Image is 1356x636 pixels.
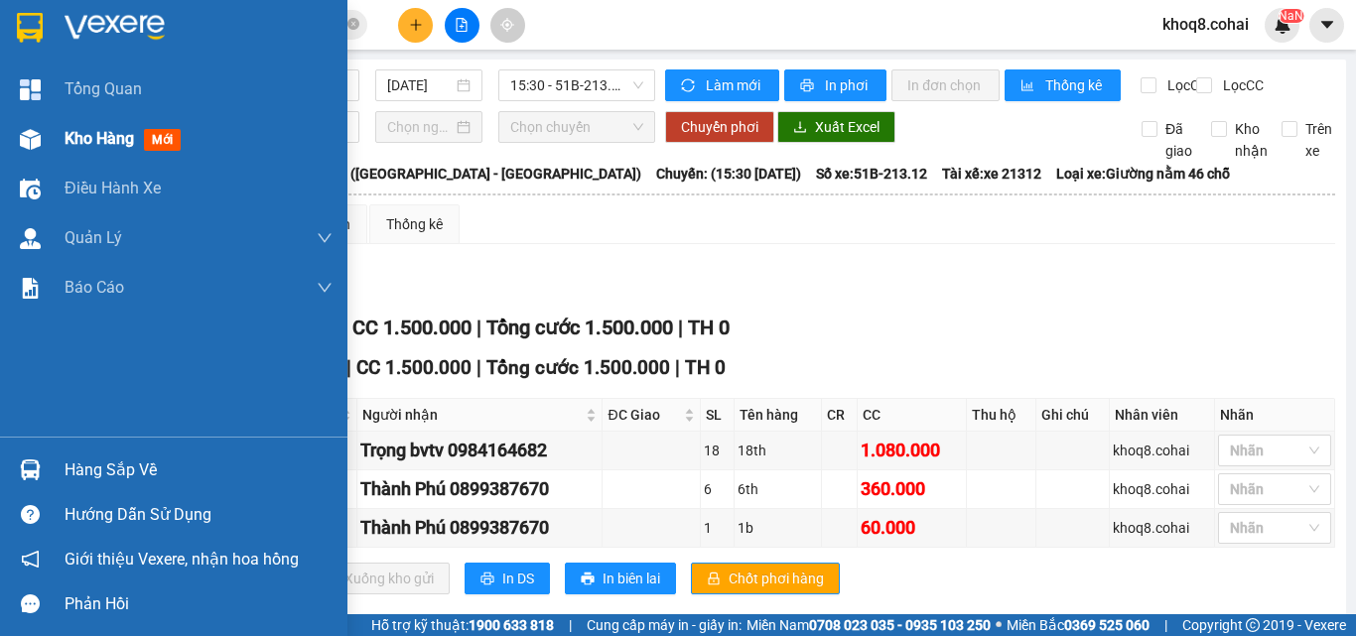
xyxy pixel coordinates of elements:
[1007,614,1150,636] span: Miền Bắc
[861,475,962,503] div: 360.000
[1064,617,1150,633] strong: 0369 525 060
[362,404,583,426] span: Người nhận
[777,111,895,143] button: downloadXuất Excel
[738,517,818,539] div: 1b
[360,475,600,503] div: Thành Phú 0899387670
[347,18,359,30] span: close-circle
[706,74,763,96] span: Làm mới
[80,166,641,182] b: Tuyến: BX Miền Tây - [GEOGRAPHIC_DATA] ([GEOGRAPHIC_DATA] - [GEOGRAPHIC_DATA])
[360,437,600,464] div: Trọng bvtv 0984164682
[1113,517,1211,539] div: khoq8.cohai
[360,514,600,542] div: Thành Phú 0899387670
[1113,440,1211,461] div: khoq8.cohai
[861,437,962,464] div: 1.080.000
[678,316,683,339] span: |
[307,563,450,594] button: downloadXuống kho gửi
[675,356,680,379] span: |
[1036,399,1110,432] th: Ghi chú
[387,116,453,138] input: Chọn ngày
[398,8,433,43] button: plus
[20,228,41,249] img: warehouse-icon
[656,163,801,185] span: Chuyến: (15:30 [DATE])
[65,547,299,572] span: Giới thiệu Vexere, nhận hoa hồng
[1279,9,1303,23] sup: NaN
[1227,118,1276,162] span: Kho nhận
[665,111,774,143] button: Chuyển phơi
[387,74,453,96] input: 13/08/2025
[21,550,40,569] span: notification
[65,500,333,530] div: Hướng dẫn sử dụng
[691,563,840,594] button: lockChốt phơi hàng
[822,399,858,432] th: CR
[746,614,991,636] span: Miền Nam
[476,316,481,339] span: |
[510,70,643,100] span: 15:30 - 51B-213.12
[510,112,643,142] span: Chọn chuyến
[20,129,41,150] img: warehouse-icon
[65,76,142,101] span: Tổng Quan
[685,356,726,379] span: TH 0
[1005,69,1121,101] button: bar-chartThống kê
[815,116,880,138] span: Xuất Excel
[858,399,966,432] th: CC
[1056,163,1230,185] span: Loại xe: Giường nằm 46 chỗ
[20,79,41,100] img: dashboard-icon
[587,614,742,636] span: Cung cấp máy in - giấy in:
[20,459,41,480] img: warehouse-icon
[704,517,731,539] div: 1
[386,213,443,235] div: Thống kê
[17,13,43,43] img: logo-vxr
[967,399,1036,432] th: Thu hộ
[729,568,824,589] span: Chốt phơi hàng
[65,129,134,148] span: Kho hàng
[317,280,333,296] span: down
[681,78,698,94] span: sync
[942,163,1041,185] span: Tài xế: xe 21312
[486,316,673,339] span: Tổng cước 1.500.000
[738,440,818,461] div: 18th
[20,179,41,199] img: warehouse-icon
[565,563,676,594] button: printerIn biên lai
[490,8,525,43] button: aim
[65,589,333,619] div: Phản hồi
[701,399,735,432] th: SL
[346,356,351,379] span: |
[371,614,554,636] span: Hỗ trợ kỹ thuật:
[21,505,40,524] span: question-circle
[1274,16,1291,34] img: icon-new-feature
[809,617,991,633] strong: 0708 023 035 - 0935 103 250
[603,568,660,589] span: In biên lai
[65,275,124,300] span: Báo cáo
[469,617,554,633] strong: 1900 633 818
[445,8,479,43] button: file-add
[476,356,481,379] span: |
[1159,74,1211,96] span: Lọc CR
[486,356,670,379] span: Tổng cước 1.500.000
[317,230,333,246] span: down
[569,614,572,636] span: |
[707,572,721,587] span: lock
[409,18,423,32] span: plus
[704,478,731,500] div: 6
[1220,404,1329,426] div: Nhãn
[735,399,822,432] th: Tên hàng
[1297,118,1340,162] span: Trên xe
[891,69,1000,101] button: In đơn chọn
[1045,74,1105,96] span: Thống kê
[20,278,41,299] img: solution-icon
[347,16,359,35] span: close-circle
[480,572,494,587] span: printer
[996,621,1002,629] span: ⚪️
[608,404,679,426] span: ĐC Giao
[1318,16,1336,34] span: caret-down
[793,120,807,136] span: download
[738,478,818,500] div: 6th
[784,69,886,101] button: printerIn phơi
[455,18,469,32] span: file-add
[1157,118,1200,162] span: Đã giao
[65,225,122,250] span: Quản Lý
[1113,478,1211,500] div: khoq8.cohai
[65,176,161,200] span: Điều hành xe
[144,129,181,151] span: mới
[352,316,472,339] span: CC 1.500.000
